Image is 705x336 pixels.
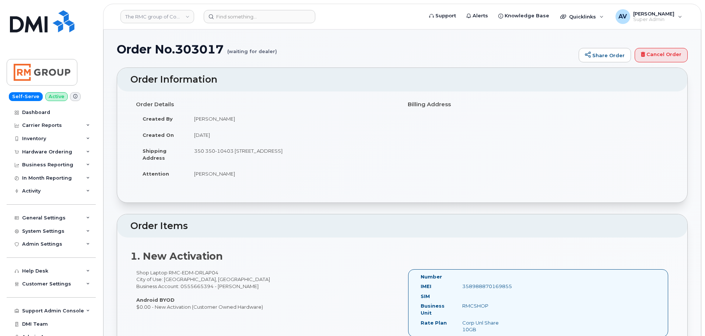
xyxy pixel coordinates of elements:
div: 358988870169855 [457,283,515,290]
strong: Shipping Address [143,148,166,161]
strong: Created On [143,132,174,138]
h4: Billing Address [408,101,669,108]
td: 350 350-10403 [STREET_ADDRESS] [187,143,397,166]
a: Share Order [579,48,631,63]
small: (waiting for dealer) [227,43,277,54]
td: [DATE] [187,127,397,143]
div: RMCSHOP [457,302,515,309]
label: Business Unit [421,302,451,316]
h2: Order Items [130,221,674,231]
a: Cancel Order [635,48,688,63]
label: IMEI [421,283,431,290]
h2: Order Information [130,75,674,85]
div: Shop Laptop RMC-EDM-DRLAP04 City of Use: [GEOGRAPHIC_DATA], [GEOGRAPHIC_DATA] Business Account: 0... [130,269,402,310]
label: SIM [421,293,430,300]
td: [PERSON_NAME] [187,111,397,127]
div: Corp Unl Share 10GB [457,319,515,333]
td: [PERSON_NAME] [187,166,397,182]
strong: 1. New Activation [130,250,223,262]
label: Rate Plan [421,319,447,326]
strong: Android BYOD [136,297,175,303]
label: Number [421,273,442,280]
h1: Order No.303017 [117,43,575,56]
strong: Created By [143,116,173,122]
h4: Order Details [136,101,397,108]
strong: Attention [143,171,169,177]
